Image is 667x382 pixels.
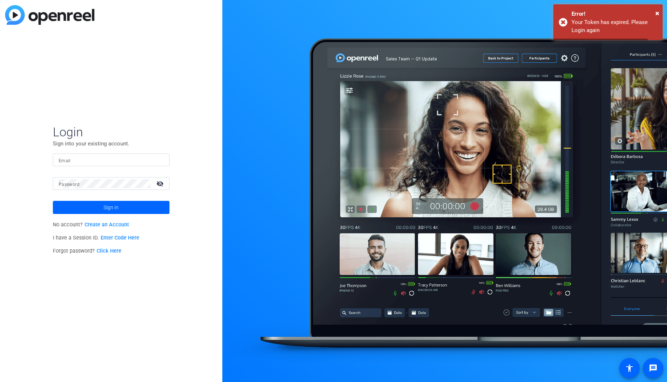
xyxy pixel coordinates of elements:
[5,5,94,25] img: blue-gradient.svg
[53,140,169,148] p: Sign into your existing account.
[53,201,169,214] button: Sign in
[625,364,634,373] mat-icon: accessibility
[152,178,169,189] mat-icon: visibility_off
[59,156,164,164] input: Enter Email Address
[53,235,139,241] span: I have a Session ID.
[59,182,79,187] mat-label: Password
[53,222,129,228] span: No account?
[572,18,657,35] div: Your Token has expired. Please Login again
[53,124,169,140] span: Login
[59,158,71,163] mat-label: Email
[104,198,118,217] span: Sign in
[101,235,139,241] a: Enter Code Here
[655,8,659,19] button: Close
[53,248,121,254] span: Forgot password?
[572,10,657,18] div: Error!
[655,9,659,17] span: ×
[649,364,658,373] mat-icon: message
[97,248,121,254] a: Click Here
[85,222,129,228] a: Create an Account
